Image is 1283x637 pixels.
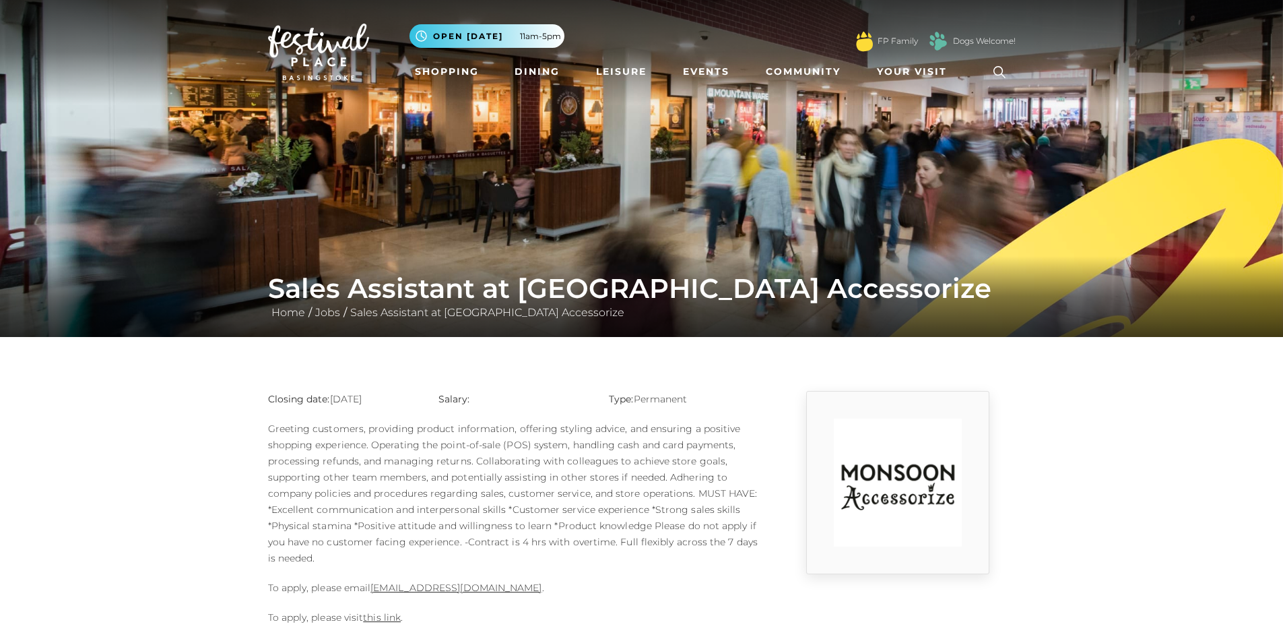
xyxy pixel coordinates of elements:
[268,421,760,566] p: Greeting customers, providing product information, offering styling advice, and ensuring a positi...
[760,59,846,84] a: Community
[609,393,633,405] strong: Type:
[347,306,628,319] a: Sales Assistant at [GEOGRAPHIC_DATA] Accessorize
[258,272,1026,321] div: / /
[268,393,330,405] strong: Closing date:
[953,35,1016,47] a: Dogs Welcome!
[877,65,947,79] span: Your Visit
[871,59,959,84] a: Your Visit
[268,272,1016,305] h1: Sales Assistant at [GEOGRAPHIC_DATA] Accessorize
[591,59,652,84] a: Leisure
[520,30,561,42] span: 11am-5pm
[370,582,541,594] a: [EMAIL_ADDRESS][DOMAIN_NAME]
[409,24,564,48] button: Open [DATE] 11am-5pm
[438,393,470,405] strong: Salary:
[268,580,760,596] p: To apply, please email .
[433,30,503,42] span: Open [DATE]
[268,24,369,80] img: Festival Place Logo
[268,609,760,626] p: To apply, please visit .
[268,391,418,407] p: [DATE]
[363,611,401,624] a: this link
[509,59,565,84] a: Dining
[878,35,918,47] a: FP Family
[834,419,962,547] img: rtuC_1630740947_no1Y.jpg
[268,306,308,319] a: Home
[409,59,484,84] a: Shopping
[678,59,735,84] a: Events
[609,391,759,407] p: Permanent
[312,306,343,319] a: Jobs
